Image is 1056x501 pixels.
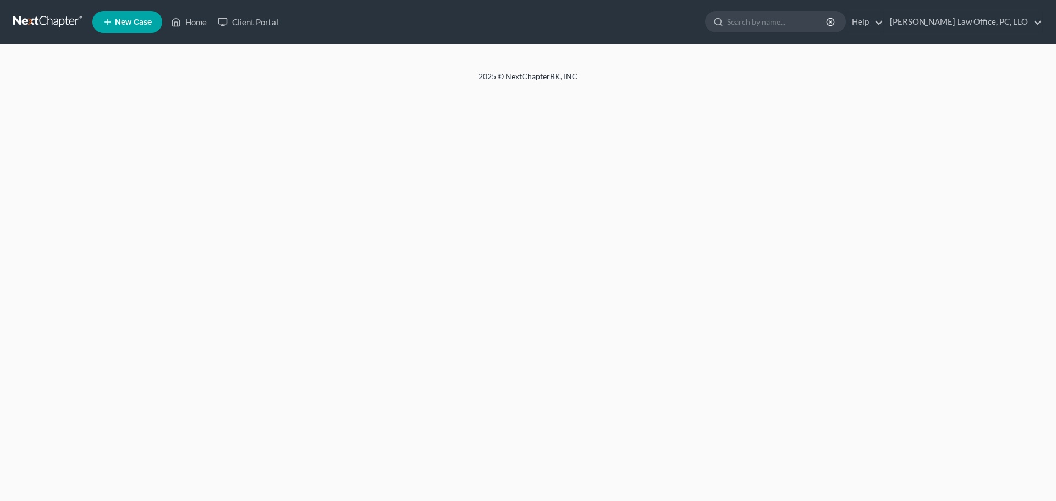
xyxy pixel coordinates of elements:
a: Client Portal [212,12,284,32]
a: Home [166,12,212,32]
a: [PERSON_NAME] Law Office, PC, LLO [884,12,1042,32]
span: New Case [115,18,152,26]
a: Help [846,12,883,32]
input: Search by name... [727,12,828,32]
div: 2025 © NextChapterBK, INC [215,71,842,91]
